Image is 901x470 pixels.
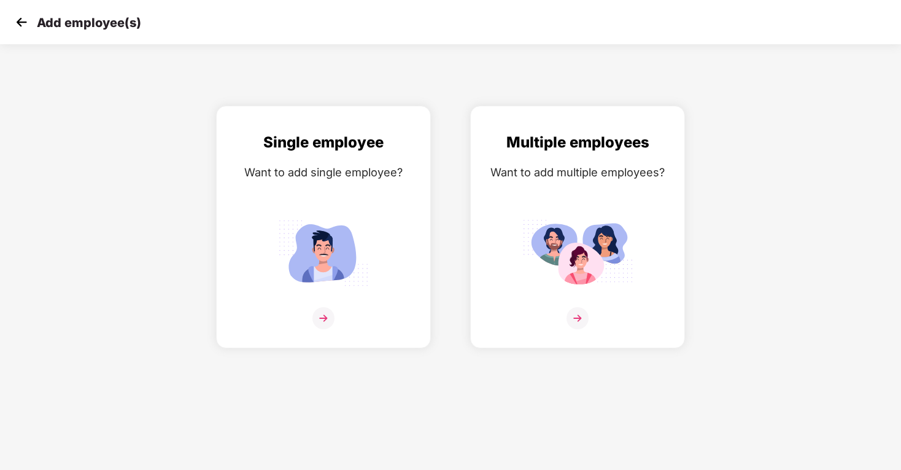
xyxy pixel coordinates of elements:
[312,307,334,329] img: svg+xml;base64,PHN2ZyB4bWxucz0iaHR0cDovL3d3dy53My5vcmcvMjAwMC9zdmciIHdpZHRoPSIzNiIgaGVpZ2h0PSIzNi...
[567,307,589,329] img: svg+xml;base64,PHN2ZyB4bWxucz0iaHR0cDovL3d3dy53My5vcmcvMjAwMC9zdmciIHdpZHRoPSIzNiIgaGVpZ2h0PSIzNi...
[37,15,141,30] p: Add employee(s)
[483,131,672,154] div: Multiple employees
[229,131,418,154] div: Single employee
[229,163,418,181] div: Want to add single employee?
[522,214,633,291] img: svg+xml;base64,PHN2ZyB4bWxucz0iaHR0cDovL3d3dy53My5vcmcvMjAwMC9zdmciIGlkPSJNdWx0aXBsZV9lbXBsb3llZS...
[483,163,672,181] div: Want to add multiple employees?
[12,13,31,31] img: svg+xml;base64,PHN2ZyB4bWxucz0iaHR0cDovL3d3dy53My5vcmcvMjAwMC9zdmciIHdpZHRoPSIzMCIgaGVpZ2h0PSIzMC...
[268,214,379,291] img: svg+xml;base64,PHN2ZyB4bWxucz0iaHR0cDovL3d3dy53My5vcmcvMjAwMC9zdmciIGlkPSJTaW5nbGVfZW1wbG95ZWUiIH...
